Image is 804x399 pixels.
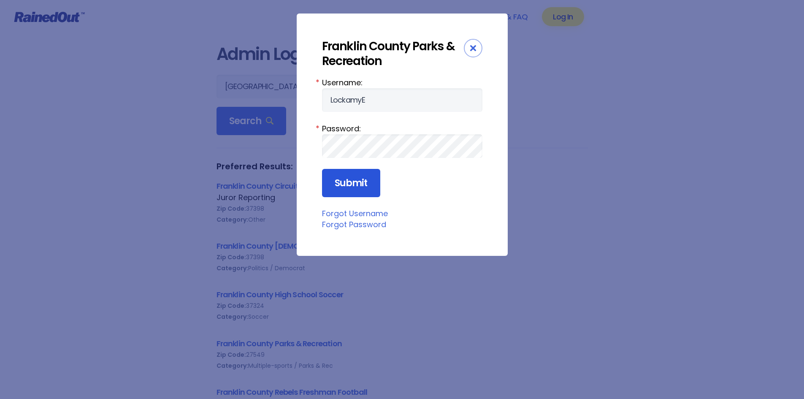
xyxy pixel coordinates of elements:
div: Close [464,39,482,57]
a: Forgot Password [322,219,386,230]
label: Password: [322,123,482,134]
input: Submit [322,169,380,198]
div: Franklin County Parks & Recreation [322,39,464,68]
a: Forgot Username [322,208,388,219]
label: Username: [322,77,482,88]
